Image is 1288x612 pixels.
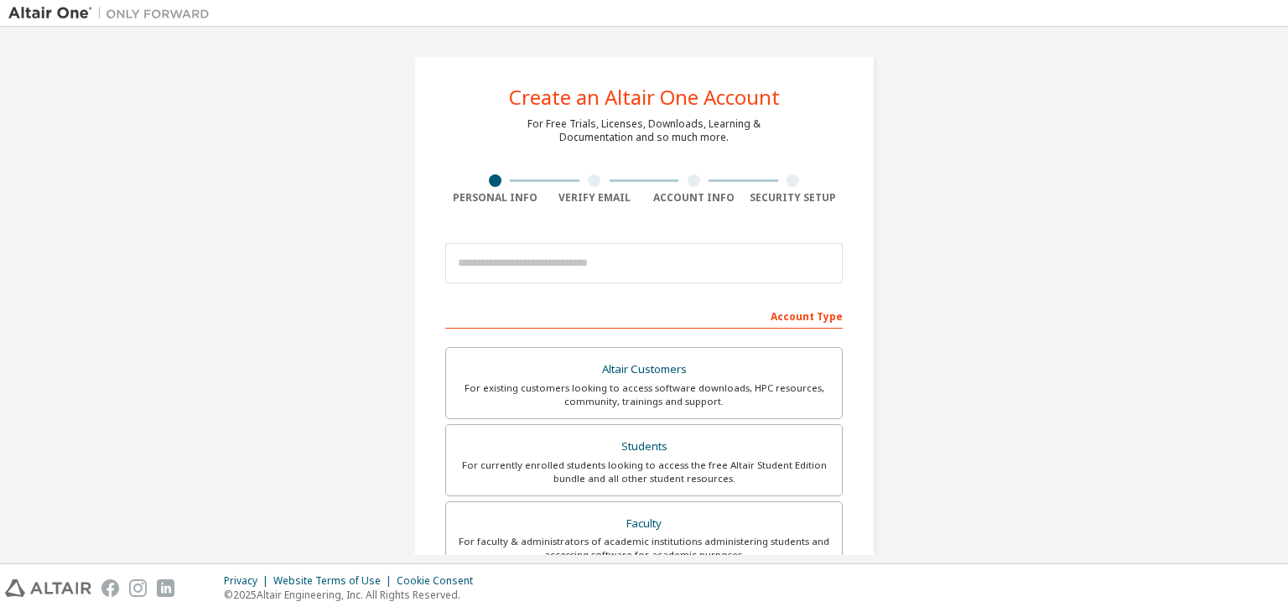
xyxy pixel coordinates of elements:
div: For existing customers looking to access software downloads, HPC resources, community, trainings ... [456,381,832,408]
div: Security Setup [744,191,844,205]
img: altair_logo.svg [5,579,91,597]
div: Verify Email [545,191,645,205]
div: Altair Customers [456,358,832,381]
div: Personal Info [445,191,545,205]
div: For faculty & administrators of academic institutions administering students and accessing softwa... [456,535,832,562]
div: Account Info [644,191,744,205]
div: Students [456,435,832,459]
div: Website Terms of Use [273,574,397,588]
img: instagram.svg [129,579,147,597]
div: Privacy [224,574,273,588]
div: For Free Trials, Licenses, Downloads, Learning & Documentation and so much more. [527,117,761,144]
img: Altair One [8,5,218,22]
div: Faculty [456,512,832,536]
img: linkedin.svg [157,579,174,597]
div: For currently enrolled students looking to access the free Altair Student Edition bundle and all ... [456,459,832,485]
div: Account Type [445,302,843,329]
p: © 2025 Altair Engineering, Inc. All Rights Reserved. [224,588,483,602]
div: Cookie Consent [397,574,483,588]
img: facebook.svg [101,579,119,597]
div: Create an Altair One Account [509,87,780,107]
